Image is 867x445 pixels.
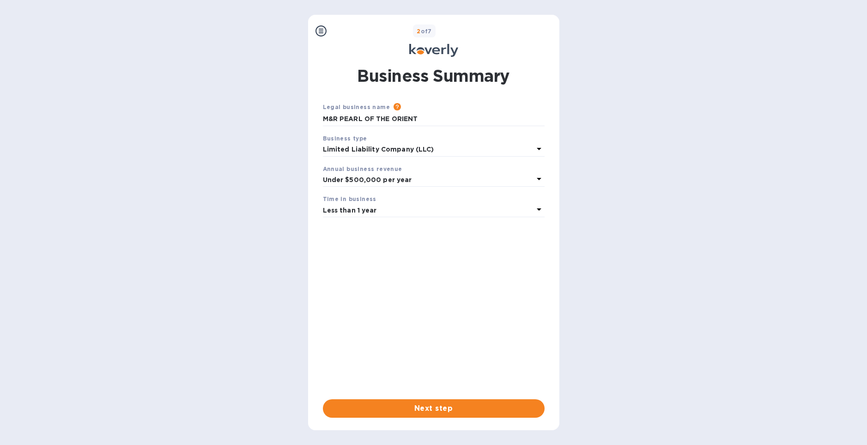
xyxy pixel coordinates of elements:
[323,146,434,153] b: Limited Liability Company (LLC)
[323,399,545,418] button: Next step
[357,64,509,87] h1: Business Summary
[417,28,420,35] span: 2
[323,176,412,183] b: Under $500,000 per year
[323,165,402,172] b: Annual business revenue
[323,135,367,142] b: Business type
[323,207,377,214] b: Less than 1 year
[323,112,545,126] input: Enter legal business name
[323,195,376,202] b: Time in business
[323,104,390,110] b: Legal business name
[417,28,432,35] b: of 7
[330,403,537,414] span: Next step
